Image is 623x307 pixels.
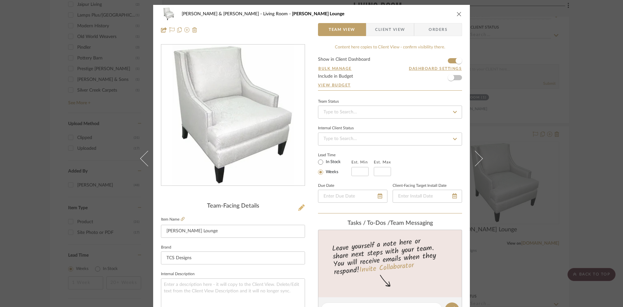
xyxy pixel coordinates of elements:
[318,184,334,187] label: Due Date
[318,100,339,103] div: Team Status
[161,246,171,249] label: Brand
[318,106,462,119] input: Type to Search…
[348,220,390,226] span: Tasks / To-Dos /
[456,11,462,17] button: close
[161,251,305,264] input: Enter Brand
[318,66,352,71] button: Bulk Manage
[351,160,368,164] label: Est. Min
[318,133,462,146] input: Type to Search…
[318,220,462,227] div: team Messaging
[393,184,446,187] label: Client-Facing Target Install Date
[182,12,263,16] span: [PERSON_NAME] & [PERSON_NAME]
[324,159,341,165] label: In Stock
[374,160,391,164] label: Est. Max
[161,7,177,20] img: 64075acf-b630-4563-8abb-3acf87209e84_48x40.jpg
[292,12,344,16] span: [PERSON_NAME] Lounge
[375,23,405,36] span: Client View
[318,158,351,176] mat-radio-group: Select item type
[359,260,414,276] a: Invite Collaborator
[161,203,305,210] div: Team-Facing Details
[324,169,338,175] label: Weeks
[192,27,197,32] img: Remove from project
[317,234,463,278] div: Leave yourself a note here or share next steps with your team. You will receive emails when they ...
[172,45,294,186] img: 64075acf-b630-4563-8abb-3acf87209e84_436x436.jpg
[318,127,354,130] div: Internal Client Status
[263,12,292,16] span: Living Room
[318,190,387,203] input: Enter Due Date
[409,66,462,71] button: Dashboard Settings
[318,83,462,88] a: View Budget
[161,217,185,222] label: Item Name
[161,225,305,238] input: Enter Item Name
[329,23,355,36] span: Team View
[393,190,462,203] input: Enter Install Date
[161,45,305,186] div: 0
[161,273,195,276] label: Internal Description
[421,23,455,36] span: Orders
[318,44,462,51] div: Content here copies to Client View - confirm visibility there.
[318,152,351,158] label: Lead Time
